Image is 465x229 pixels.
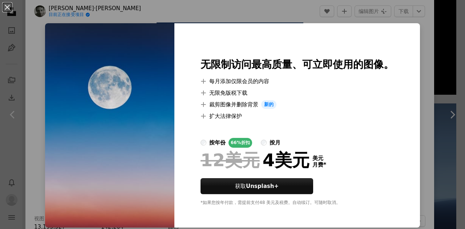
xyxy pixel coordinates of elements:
font: Unsplash+ [246,183,279,189]
font: 月费 [312,161,323,168]
font: 无限免版税下载 [209,90,247,96]
font: 裁剪图像并删除背景 [209,101,258,108]
font: 48 美元及税费 [259,200,288,205]
font: 新的 [264,102,274,107]
font: 按年份 [209,139,226,146]
font: 美元 [312,155,323,161]
font: *如果您按年付款， [201,200,238,205]
font: 4美元 [263,150,310,170]
font: 最高质量、可立即使用的图像。 [251,58,394,70]
font: 。自动续订。可随时取消。 [288,200,340,205]
input: 按年份66%折扣 [201,140,206,146]
input: 按月 [261,140,267,146]
font: 12美元 [201,150,260,170]
font: 扩大法律保护 [209,113,242,119]
a: 获取Unsplash+ [201,178,313,194]
font: 每月添加仅限会员的内容 [209,78,269,85]
font: 无限制访问 [201,58,251,70]
font: 需提前支付 [238,200,259,205]
font: 折扣 [241,140,250,145]
img: photo-1509647648544-a3e09b751ad6 [45,23,174,228]
font: 按月 [270,139,280,146]
font: 66% [231,140,241,145]
font: 获取 [235,183,246,189]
